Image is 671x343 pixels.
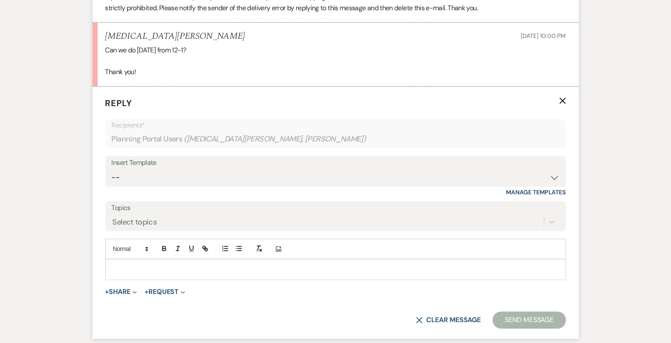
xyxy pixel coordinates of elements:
[112,202,560,214] label: Topics
[105,45,566,56] p: Can we do [DATE] from 12-1?
[105,66,566,78] p: Thank you!
[113,216,157,228] div: Select topics
[105,288,109,295] span: +
[184,133,366,145] span: ( [MEDICAL_DATA][PERSON_NAME], [PERSON_NAME] )
[521,32,566,40] span: [DATE] 10:00 PM
[145,288,185,295] button: Request
[105,31,245,42] h5: [MEDICAL_DATA][PERSON_NAME]
[416,317,481,323] button: Clear message
[105,288,137,295] button: Share
[112,120,560,131] p: Recipients*
[506,188,566,196] a: Manage Templates
[112,157,560,169] div: Insert Template
[145,288,148,295] span: +
[493,311,566,329] button: Send Message
[112,131,560,147] div: Planning Portal Users
[105,98,133,109] span: Reply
